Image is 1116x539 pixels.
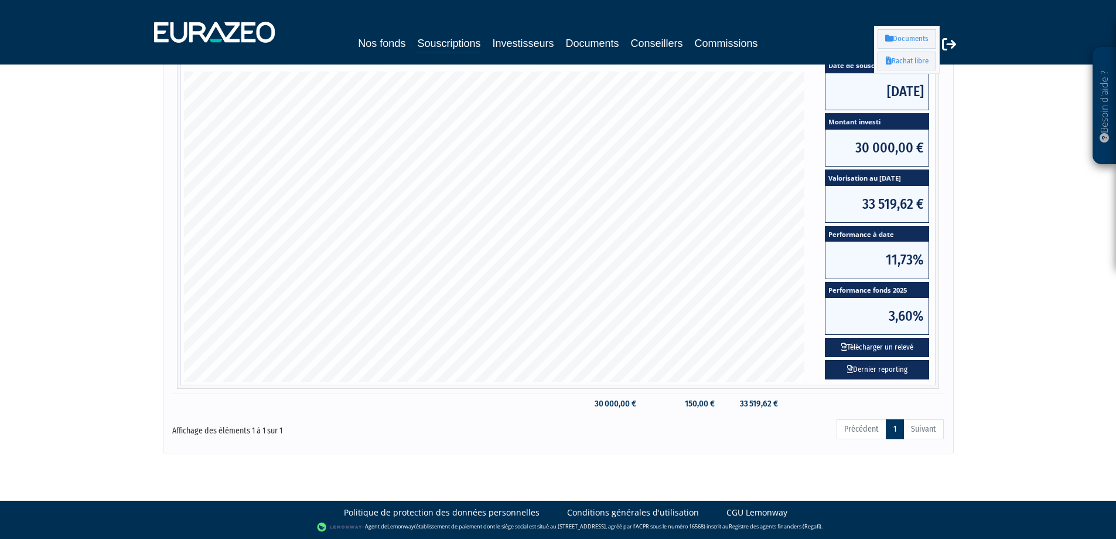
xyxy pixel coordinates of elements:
span: Performance à date [825,226,929,242]
a: 1 [886,419,904,439]
a: Conseillers [631,35,683,52]
span: Montant investi [825,114,929,130]
a: Lemonway [387,523,414,530]
a: Nos fonds [358,35,405,52]
td: 33 519,62 € [721,394,784,414]
span: [DATE] [825,73,929,110]
p: Besoin d'aide ? [1098,53,1111,159]
a: Souscriptions [417,35,480,53]
span: 11,73% [825,242,929,278]
span: Valorisation au [DATE] [825,170,929,186]
div: Affichage des éléments 1 à 1 sur 1 [172,418,484,437]
a: Conditions générales d'utilisation [567,507,699,518]
a: CGU Lemonway [726,507,787,518]
a: Politique de protection des données personnelles [344,507,540,518]
a: Commissions [695,35,758,52]
div: - Agent de (établissement de paiement dont le siège social est situé au [STREET_ADDRESS], agréé p... [12,521,1104,533]
img: logo-lemonway.png [317,521,362,533]
td: 150,00 € [642,394,721,414]
span: 33 519,62 € [825,186,929,222]
a: Rachat libre [878,52,936,71]
span: 30 000,00 € [825,130,929,166]
a: Documents [878,29,936,49]
a: Registre des agents financiers (Regafi) [729,523,821,530]
td: 30 000,00 € [574,394,642,414]
span: 3,60% [825,298,929,334]
a: Documents [566,35,619,52]
button: Télécharger un relevé [825,338,929,357]
span: Performance fonds 2025 [825,283,929,299]
a: Dernier reporting [825,360,929,379]
a: Investisseurs [492,35,554,52]
img: 1732889491-logotype_eurazeo_blanc_rvb.png [154,22,275,43]
span: Date de souscription [825,57,929,73]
